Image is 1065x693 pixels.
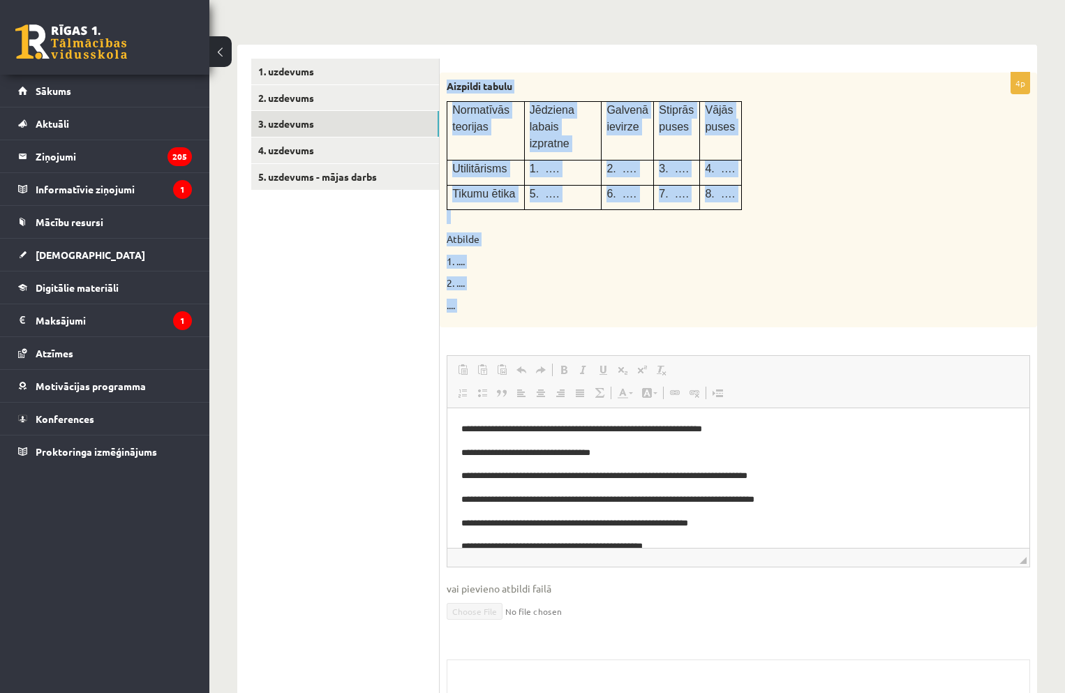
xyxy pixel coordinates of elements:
span: vai pievieno atbildi failā [447,581,1030,596]
span: Proktoringa izmēģinājums [36,445,157,458]
span: Utilitārisms [452,163,507,174]
a: Ziņojumi205 [18,140,192,172]
a: Motivācijas programma [18,370,192,402]
a: 4. uzdevums [251,137,439,163]
p: 2. .... [447,276,960,290]
a: Fona krāsa [637,384,662,402]
a: Teksta krāsa [613,384,637,402]
a: Pasvītrojums (vadīšanas taustiņš+U) [593,361,613,379]
span: Galvenā ievirze [606,104,648,133]
i: 1 [173,311,192,330]
span: Jēdziena labais izpratne [530,104,574,149]
span: Stiprās puses [659,104,694,133]
a: Maksājumi1 [18,304,192,336]
a: Noņemt stilus [652,361,671,379]
span: 3. …. [659,163,689,174]
p: Atbilde [447,232,960,246]
a: Saite (vadīšanas taustiņš+K) [665,384,685,402]
body: Bagātinātā teksta redaktors, wiswyg-editor-user-answer-47024957206160 [14,14,568,193]
legend: Informatīvie ziņojumi [36,173,192,205]
p: .... [447,299,960,313]
a: Informatīvie ziņojumi1 [18,173,192,205]
a: Digitālie materiāli [18,271,192,304]
span: 7. …. [659,188,689,200]
a: Izlīdzināt pa labi [551,384,570,402]
a: Mācību resursi [18,206,192,238]
span: 1. …. [530,163,560,174]
a: Slīpraksts (vadīšanas taustiņš+I) [574,361,593,379]
a: 3. uzdevums [251,111,439,137]
span: Sākums [36,84,71,97]
a: [DEMOGRAPHIC_DATA] [18,239,192,271]
a: Math [590,384,609,402]
a: 1. uzdevums [251,59,439,84]
span: Konferences [36,412,94,425]
strong: Aizpildi tabulu [447,80,512,92]
span: Digitālie materiāli [36,281,119,294]
span: 6. …. [606,188,636,200]
a: Apakšraksts [613,361,632,379]
span: Normatīvās teorijas [452,104,509,133]
a: Atcelt (vadīšanas taustiņš+Z) [512,361,531,379]
span: Aktuāli [36,117,69,130]
a: Konferences [18,403,192,435]
legend: Ziņojumi [36,140,192,172]
a: Sākums [18,75,192,107]
span: Vājās puses [705,104,735,133]
span: 2. …. [606,163,636,174]
legend: Maksājumi [36,304,192,336]
a: Atkārtot (vadīšanas taustiņš+Y) [531,361,551,379]
a: Proktoringa izmēģinājums [18,435,192,468]
i: 205 [167,147,192,166]
iframe: Bagātinātā teksta redaktors, wiswyg-editor-user-answer-47024957206160 [447,408,1029,548]
i: 1 [173,180,192,199]
p: 1. .... [447,255,960,269]
a: 2. uzdevums [251,85,439,111]
span: 8. …. [705,188,735,200]
span: Motivācijas programma [36,380,146,392]
a: Treknraksts (vadīšanas taustiņš+B) [554,361,574,379]
span: Mācību resursi [36,216,103,228]
a: Izlīdzināt pa kreisi [512,384,531,402]
a: Aktuāli [18,107,192,140]
a: 5. uzdevums - mājas darbs [251,164,439,190]
a: Ievietot lapas pārtraukumu drukai [708,384,727,402]
a: Centrēti [531,384,551,402]
p: 4p [1011,72,1030,94]
a: Ievietot kā vienkāršu tekstu (vadīšanas taustiņš+pārslēgšanas taustiņš+V) [472,361,492,379]
a: Rīgas 1. Tālmācības vidusskola [15,24,127,59]
span: [DEMOGRAPHIC_DATA] [36,248,145,261]
a: Augšraksts [632,361,652,379]
a: Ievietot/noņemt sarakstu ar aizzīmēm [472,384,492,402]
a: Bloka citāts [492,384,512,402]
a: Ievietot/noņemt numurētu sarakstu [453,384,472,402]
a: Atzīmes [18,337,192,369]
a: Izlīdzināt malas [570,384,590,402]
span: Atzīmes [36,347,73,359]
span: 5. …. [530,188,560,200]
span: 4. …. [705,163,735,174]
a: Ielīmēt (vadīšanas taustiņš+V) [453,361,472,379]
a: Ievietot no Worda [492,361,512,379]
span: Tikumu ētika [452,188,515,200]
span: Mērogot [1020,557,1027,564]
a: Atsaistīt [685,384,704,402]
